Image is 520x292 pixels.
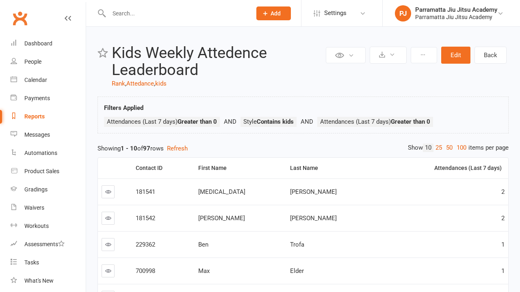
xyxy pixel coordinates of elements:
div: Automations [24,150,57,156]
span: Style [243,118,294,125]
a: Messages [11,126,86,144]
input: Search... [106,8,246,19]
a: 25 [433,144,444,152]
strong: Greater than 0 [391,118,430,125]
a: Reports [11,107,86,126]
a: Waivers [11,199,86,217]
a: Product Sales [11,162,86,180]
span: [PERSON_NAME] [290,188,337,195]
strong: Filters Applied [104,104,143,112]
div: Attendances (Last 7 days) [381,165,502,171]
span: Add [271,10,281,17]
span: 2 [501,215,505,222]
span: [PERSON_NAME] [198,215,245,222]
a: Attedance [126,80,154,87]
a: Tasks [11,253,86,272]
button: Refresh [167,144,188,153]
div: Assessments [24,241,65,247]
div: PJ [395,5,411,21]
div: First Name [198,165,280,171]
a: Payments [11,89,86,107]
span: Settings [324,4,347,22]
div: Dashboard [24,40,52,47]
span: Ben [198,241,208,248]
a: Back [474,47,507,64]
div: Product Sales [24,168,59,174]
span: 1 [501,267,505,275]
div: People [24,58,41,65]
div: Last Name [290,165,371,171]
span: 181542 [136,215,155,222]
span: Elder [290,267,304,275]
span: Attendances (Last 7 days) [320,118,430,125]
strong: 1 - 10 [121,145,137,152]
a: Calendar [11,71,86,89]
div: Show items per page [408,144,509,152]
strong: Contains kids [257,118,294,125]
a: 50 [444,144,455,152]
span: Max [198,267,210,275]
strong: 97 [143,145,150,152]
a: Workouts [11,217,86,235]
span: 229362 [136,241,155,248]
a: Automations [11,144,86,162]
h2: Kids Weekly Attedence Leaderboard [112,45,324,79]
span: Trofa [290,241,304,248]
div: Payments [24,95,50,101]
span: Attendances (Last 7 days) [107,118,217,125]
button: Edit [441,47,470,64]
a: Clubworx [10,8,30,28]
span: [MEDICAL_DATA] [198,188,245,195]
div: Gradings [24,186,48,193]
button: Add [256,6,291,20]
div: Tasks [24,259,39,266]
strong: Greater than 0 [178,118,217,125]
div: Parramatta Jiu Jitsu Academy [415,13,497,21]
span: , [154,80,155,87]
div: Calendar [24,77,47,83]
a: 10 [423,144,433,152]
a: People [11,53,86,71]
a: Rank [112,80,125,87]
span: 700998 [136,267,155,275]
span: 2 [501,188,505,195]
div: What's New [24,277,54,284]
a: Gradings [11,180,86,199]
a: Assessments [11,235,86,253]
a: Dashboard [11,34,86,53]
div: Parramatta Jiu Jitsu Academy [415,6,497,13]
a: kids [155,80,167,87]
span: 181541 [136,188,155,195]
span: , [125,80,126,87]
div: Reports [24,113,45,120]
div: Workouts [24,223,49,229]
span: 1 [501,241,505,248]
div: Showing of rows [97,144,509,153]
span: [PERSON_NAME] [290,215,337,222]
a: 100 [455,144,468,152]
div: Contact ID [136,165,188,171]
a: What's New [11,272,86,290]
div: Messages [24,131,50,138]
div: Waivers [24,204,44,211]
